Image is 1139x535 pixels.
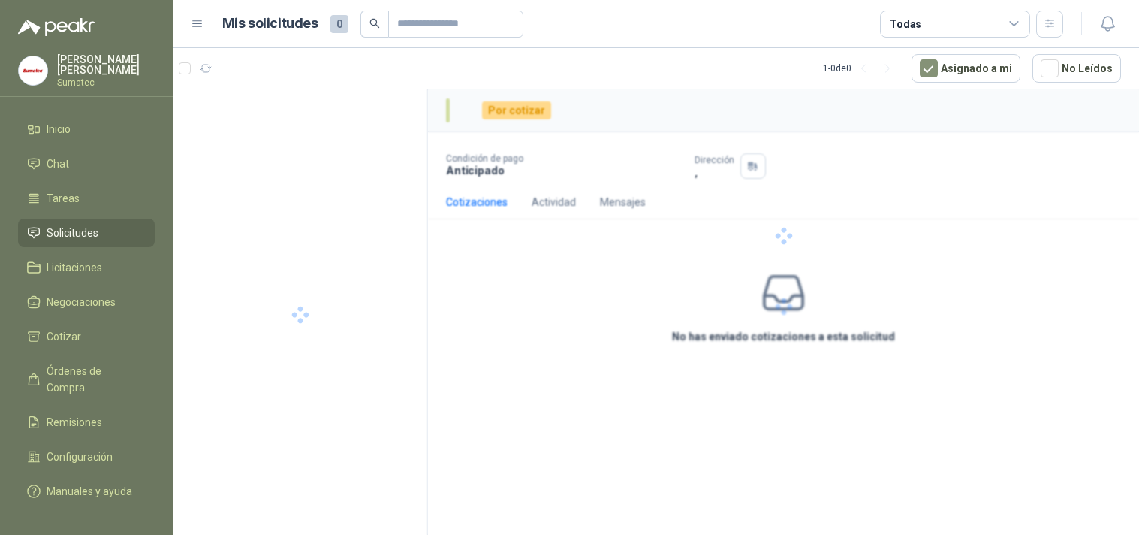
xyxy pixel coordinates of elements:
[912,54,1020,83] button: Asignado a mi
[57,54,155,75] p: [PERSON_NAME] [PERSON_NAME]
[18,477,155,506] a: Manuales y ayuda
[18,18,95,36] img: Logo peakr
[47,414,102,431] span: Remisiones
[18,288,155,316] a: Negociaciones
[823,56,899,80] div: 1 - 0 de 0
[19,56,47,85] img: Company Logo
[18,408,155,437] a: Remisiones
[47,294,116,310] span: Negociaciones
[1032,54,1121,83] button: No Leídos
[47,121,71,138] span: Inicio
[47,225,98,241] span: Solicitudes
[369,18,380,29] span: search
[47,190,80,207] span: Tareas
[330,15,348,33] span: 0
[47,363,140,396] span: Órdenes de Compra
[47,328,81,345] span: Cotizar
[18,322,155,351] a: Cotizar
[47,483,132,500] span: Manuales y ayuda
[18,219,155,247] a: Solicitudes
[57,78,155,87] p: Sumatec
[47,259,102,276] span: Licitaciones
[18,253,155,282] a: Licitaciones
[47,156,69,172] span: Chat
[18,357,155,402] a: Órdenes de Compra
[222,13,318,35] h1: Mis solicitudes
[18,150,155,178] a: Chat
[890,16,921,32] div: Todas
[18,115,155,144] a: Inicio
[18,443,155,471] a: Configuración
[47,449,113,465] span: Configuración
[18,184,155,213] a: Tareas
